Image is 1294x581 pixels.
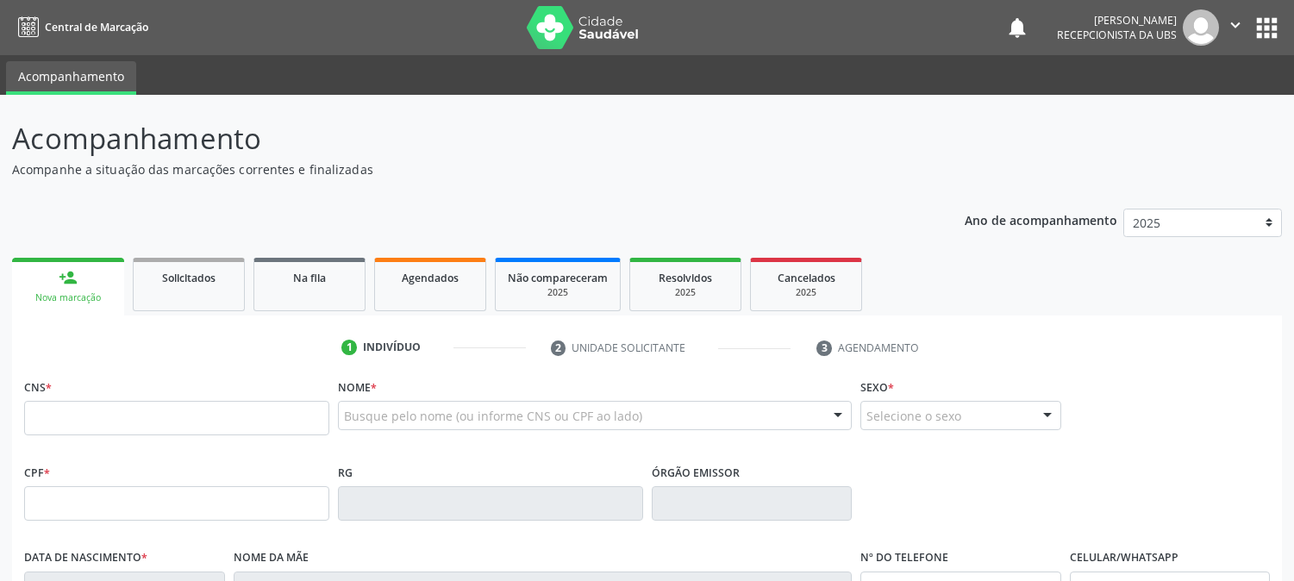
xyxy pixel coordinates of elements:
span: Central de Marcação [45,20,148,34]
div: 2025 [763,286,849,299]
div: 1 [341,340,357,355]
div: 2025 [642,286,728,299]
p: Ano de acompanhamento [965,209,1117,230]
label: RG [338,459,353,486]
label: CPF [24,459,50,486]
span: Solicitados [162,271,216,285]
i:  [1226,16,1245,34]
span: Na fila [293,271,326,285]
label: Sexo [860,374,894,401]
a: Central de Marcação [12,13,148,41]
div: person_add [59,268,78,287]
span: Busque pelo nome (ou informe CNS ou CPF ao lado) [344,407,642,425]
button: notifications [1005,16,1029,40]
span: Cancelados [778,271,835,285]
label: CNS [24,374,52,401]
p: Acompanhamento [12,117,901,160]
label: Nº do Telefone [860,545,948,572]
label: Nome da mãe [234,545,309,572]
span: Selecione o sexo [866,407,961,425]
a: Acompanhamento [6,61,136,95]
div: Indivíduo [363,340,421,355]
span: Agendados [402,271,459,285]
button: apps [1252,13,1282,43]
label: Nome [338,374,377,401]
p: Acompanhe a situação das marcações correntes e finalizadas [12,160,901,178]
label: Celular/WhatsApp [1070,545,1178,572]
button:  [1219,9,1252,46]
label: Data de nascimento [24,545,147,572]
div: 2025 [508,286,608,299]
div: [PERSON_NAME] [1057,13,1177,28]
span: Resolvidos [659,271,712,285]
label: Órgão emissor [652,459,740,486]
img: img [1183,9,1219,46]
span: Não compareceram [508,271,608,285]
div: Nova marcação [24,291,112,304]
span: Recepcionista da UBS [1057,28,1177,42]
